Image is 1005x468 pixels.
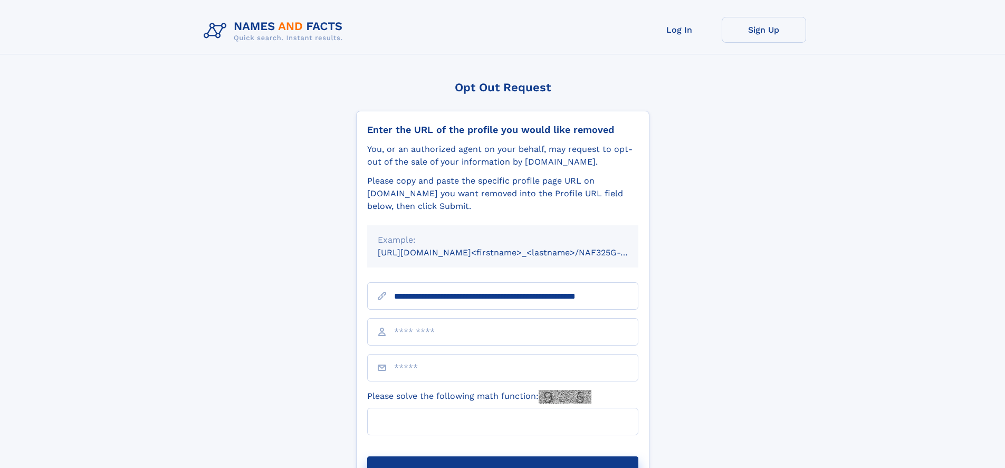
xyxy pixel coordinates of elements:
div: Opt Out Request [356,81,649,94]
a: Sign Up [722,17,806,43]
div: Example: [378,234,628,246]
div: You, or an authorized agent on your behalf, may request to opt-out of the sale of your informatio... [367,143,638,168]
div: Please copy and paste the specific profile page URL on [DOMAIN_NAME] you want removed into the Pr... [367,175,638,213]
a: Log In [637,17,722,43]
label: Please solve the following math function: [367,390,591,404]
div: Enter the URL of the profile you would like removed [367,124,638,136]
img: Logo Names and Facts [199,17,351,45]
small: [URL][DOMAIN_NAME]<firstname>_<lastname>/NAF325G-xxxxxxxx [378,247,658,257]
